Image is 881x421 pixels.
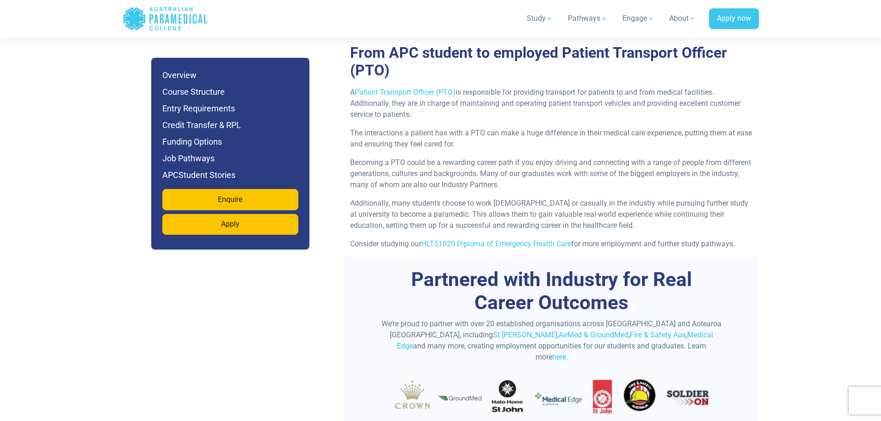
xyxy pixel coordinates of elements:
p: Additionally, many students choose to work [DEMOGRAPHIC_DATA] or casually in the industry while p... [350,198,753,231]
a: Apply now [709,8,759,30]
a: Engage [617,6,660,31]
a: HLT51020 Diploma of Emergency Health Care [421,239,571,248]
a: St [PERSON_NAME] [493,330,557,339]
a: Australian Paramedical College [123,4,208,34]
p: A is responsible for providing transport for patients to and from medical facilities. Additionall... [350,87,753,120]
a: Study [521,6,559,31]
a: Patient Transport Officer (PTO) [355,88,456,97]
h3: Partnered with Industry for Real Career Outcomes [380,268,723,315]
p: The interactions a patient has with a PTO can make a huge difference in their medical care experi... [350,128,753,150]
a: Fire & Safety Aus [630,330,686,339]
p: Becoming a PTO could be a rewarding career path if you enjoy driving and connecting with a range ... [350,157,753,190]
a: AirMed & GroundMed [559,330,628,339]
p: Consider studying our for more employment and further study pathways. [350,238,753,250]
h2: From APC student to employed Patient Transport Officer (PTO) [345,44,759,79]
p: We’re proud to partner with over 20 established organisations across [GEOGRAPHIC_DATA] and Aotear... [380,318,723,363]
a: About [664,6,702,31]
a: Pathways [562,6,613,31]
a: here. [552,353,568,361]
